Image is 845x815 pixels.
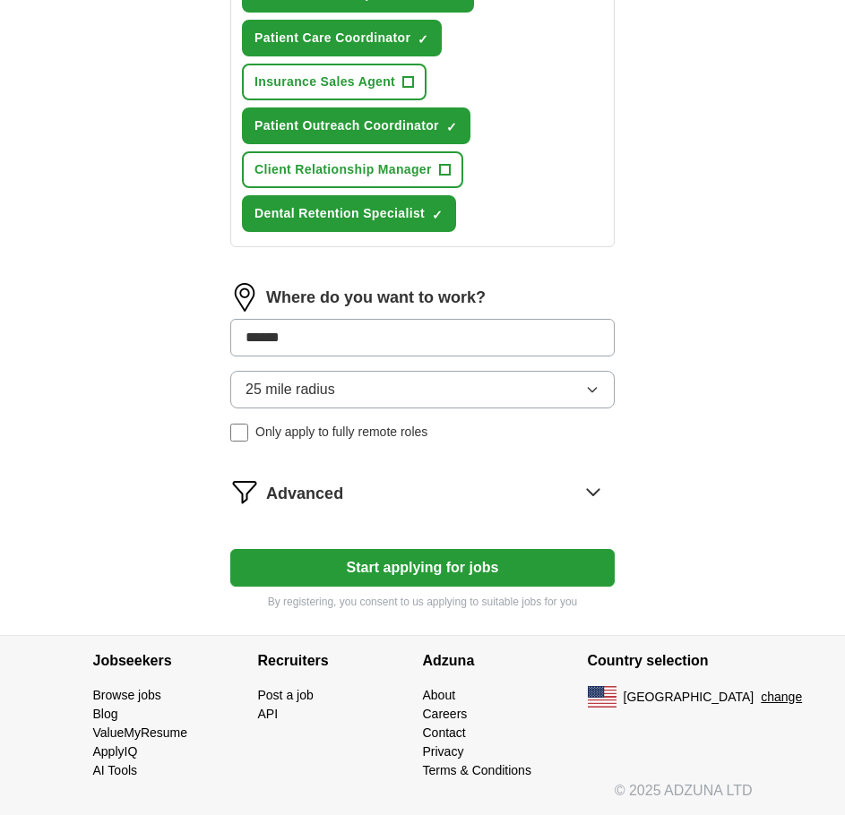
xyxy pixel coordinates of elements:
input: Only apply to fully remote roles [230,424,248,442]
a: ValueMyResume [93,725,188,740]
span: ✓ [446,120,457,134]
label: Where do you want to work? [266,286,486,310]
img: US flag [588,686,617,708]
a: Contact [423,725,466,740]
h4: Country selection [588,636,753,686]
span: Dental Retention Specialist [254,204,425,223]
a: Post a job [258,688,314,702]
span: ✓ [418,32,428,47]
a: ApplyIQ [93,744,138,759]
button: 25 mile radius [230,371,615,408]
span: Only apply to fully remote roles [255,423,427,442]
a: Privacy [423,744,464,759]
button: Client Relationship Manager [242,151,463,188]
a: Blog [93,707,118,721]
button: Dental Retention Specialist✓ [242,195,456,232]
img: filter [230,477,259,506]
a: About [423,688,456,702]
a: API [258,707,279,721]
span: Insurance Sales Agent [254,73,395,91]
a: Terms & Conditions [423,763,531,777]
button: Patient Care Coordinator✓ [242,20,442,56]
button: Insurance Sales Agent [242,64,427,100]
span: Advanced [266,482,343,506]
span: 25 mile radius [246,379,335,400]
span: ✓ [432,208,443,222]
span: Client Relationship Manager [254,160,432,179]
a: Careers [423,707,468,721]
span: [GEOGRAPHIC_DATA] [624,688,754,707]
span: Patient Care Coordinator [254,29,410,47]
button: Start applying for jobs [230,549,615,587]
a: Browse jobs [93,688,161,702]
span: Patient Outreach Coordinator [254,116,439,135]
p: By registering, you consent to us applying to suitable jobs for you [230,594,615,610]
button: Patient Outreach Coordinator✓ [242,107,470,144]
button: change [761,688,802,707]
img: location.png [230,283,259,312]
a: AI Tools [93,763,138,777]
